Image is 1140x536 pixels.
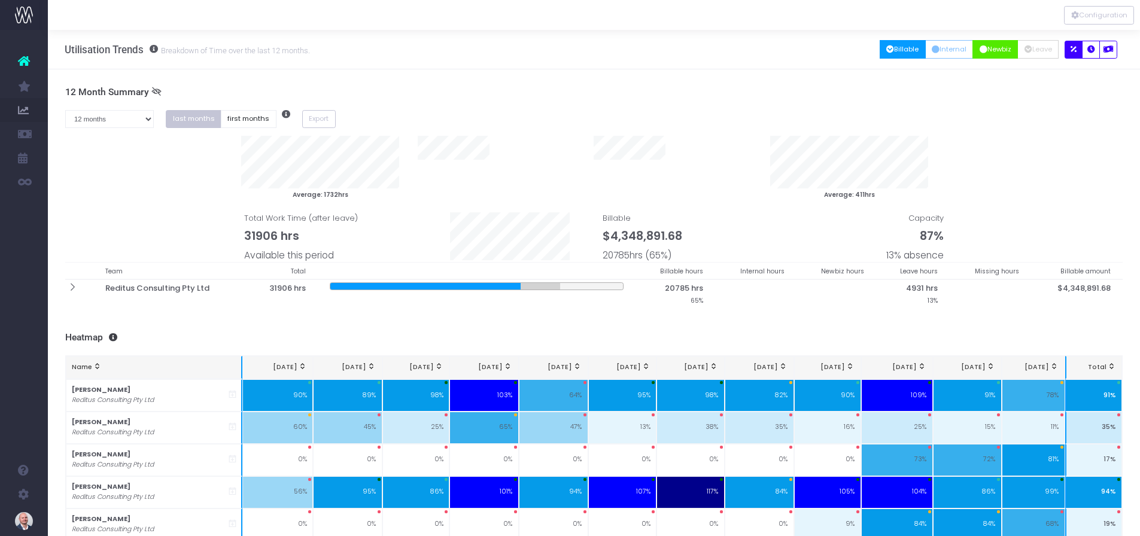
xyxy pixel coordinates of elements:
[1065,476,1123,508] td: 94%
[449,412,519,444] td: 65%
[313,379,382,412] td: 89%
[933,412,1002,444] td: 15%
[72,418,130,427] strong: [PERSON_NAME]
[456,363,512,372] div: [DATE]
[603,227,682,245] span: $4,348,891.68
[389,363,443,372] div: [DATE]
[105,265,123,276] small: Team
[886,248,944,262] span: 13% absence
[302,110,336,129] button: Export
[933,379,1002,412] td: 91%
[1002,476,1065,508] td: 99%
[65,87,149,98] span: 12 Month Summary
[1002,412,1065,444] td: 11%
[656,476,724,508] td: 117%
[725,379,794,412] td: 82%
[15,512,33,530] img: images/default_profile_image.png
[920,227,944,245] span: 87%
[933,476,1002,508] td: 86%
[740,265,785,276] small: Internal hours
[588,379,657,412] td: 95%
[519,412,588,444] td: 47%
[725,356,794,379] th: Mar 25: activate to sort column ascending
[794,444,861,476] td: 0%
[244,248,334,262] span: Available this period
[925,40,974,59] button: Internal
[525,363,582,372] div: [DATE]
[1065,444,1123,476] td: 17%
[65,44,310,56] h3: Utilisation Trends
[794,476,861,508] td: 105%
[93,279,246,308] th: Reditus Consulting Pty Ltd
[72,363,235,372] div: Name
[244,212,358,262] span: Total Work Time (after leave)
[1002,444,1065,476] td: 81%
[249,363,307,372] div: [DATE]
[449,379,519,412] td: 103%
[972,40,1018,59] button: Newbiz
[1065,379,1123,412] td: 91%
[72,450,130,459] strong: [PERSON_NAME]
[821,265,864,276] small: Newbiz hours
[663,363,718,372] div: [DATE]
[72,525,154,534] i: Reditus Consulting Pty Ltd
[861,356,934,379] th: May 25: activate to sort column ascending
[72,395,154,405] i: Reditus Consulting Pty Ltd
[725,476,794,508] td: 84%
[933,356,1002,379] th: Jun 25: activate to sort column ascending
[900,265,938,276] small: Leave hours
[928,294,938,305] small: 13%
[320,363,376,372] div: [DATE]
[1072,363,1116,372] div: Total
[293,188,348,199] small: Average: 1732hrs
[72,492,154,502] i: Reditus Consulting Pty Ltd
[975,265,1019,276] small: Missing hours
[242,444,313,476] td: 0%
[656,444,724,476] td: 0%
[824,188,875,199] small: Average: 411hrs
[861,444,934,476] td: 73%
[1002,379,1065,412] td: 78%
[313,412,382,444] td: 45%
[382,444,449,476] td: 0%
[1002,356,1065,379] th: Jul 25: activate to sort column ascending
[244,227,299,245] span: 31906 hrs
[880,40,926,59] button: Billable
[519,356,588,379] th: Dec 24: activate to sort column ascending
[449,444,519,476] td: 0%
[242,379,313,412] td: 90%
[72,460,154,470] i: Reditus Consulting Pty Ltd
[1031,279,1123,308] th: $4,348,891.68
[794,412,861,444] td: 16%
[1065,356,1123,379] th: Total: activate to sort column ascending
[1008,363,1059,372] div: [DATE]
[940,363,995,372] div: [DATE]
[933,444,1002,476] td: 72%
[242,476,313,508] td: 56%
[1064,6,1134,25] button: Configuration
[656,356,724,379] th: Feb 25: activate to sort column ascending
[588,356,657,379] th: Jan 25: activate to sort column ascending
[519,476,588,508] td: 94%
[382,379,449,412] td: 98%
[382,356,449,379] th: Oct 24: activate to sort column ascending
[665,282,703,294] span: 20785 hrs
[886,212,944,262] span: Capacity
[595,363,650,372] div: [DATE]
[1064,6,1134,25] div: Vertical button group
[313,356,382,379] th: Sep 24: activate to sort column ascending
[800,363,855,372] div: [DATE]
[1017,40,1059,59] button: Leave
[603,212,682,262] span: Billable
[72,428,154,437] i: Reditus Consulting Pty Ltd
[861,379,934,412] td: 109%
[449,476,519,508] td: 101%
[794,356,861,379] th: Apr 25: activate to sort column ascending
[66,356,243,379] th: Name: activate to sort column ascending
[158,44,310,56] small: Breakdown of Time over the last 12 months.
[291,265,306,276] small: Total
[242,412,313,444] td: 60%
[861,476,934,508] td: 104%
[313,444,382,476] td: 0%
[588,444,657,476] td: 0%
